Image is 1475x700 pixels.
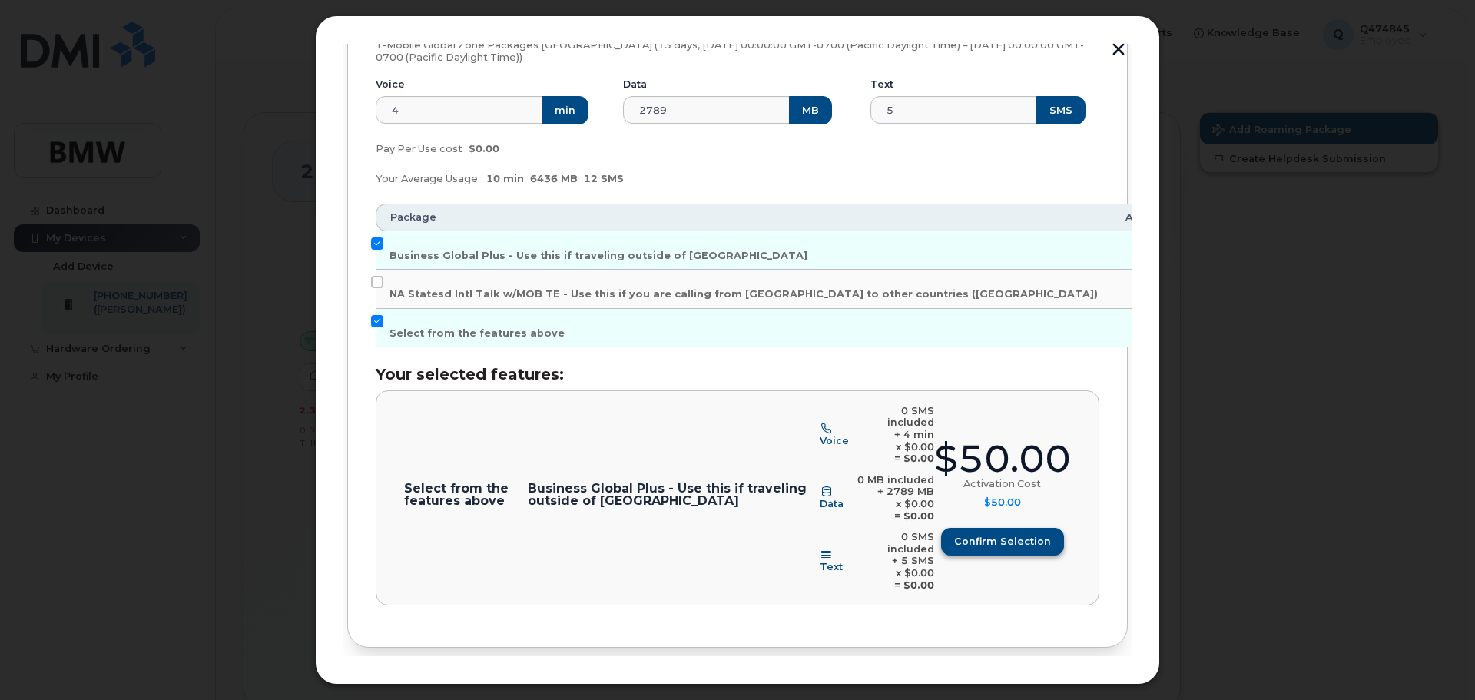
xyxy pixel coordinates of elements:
span: $0.00 = [894,498,934,522]
span: 6436 MB [530,173,578,184]
span: Pay Per Use cost [376,143,462,154]
button: MB [789,96,832,124]
p: T-Mobile Global Zone Packages [GEOGRAPHIC_DATA] (13 days, [DATE] 00:00:00 GMT-0700 (Pacific Dayli... [376,39,1099,63]
span: + 5 SMS x [892,555,934,579]
b: $0.00 [903,453,934,464]
div: $50.00 [934,440,1071,478]
span: + 2789 MB x [877,486,934,509]
span: 12 SMS [584,173,624,184]
summary: $50.00 [984,496,1021,509]
span: Voice [820,435,849,446]
span: Your Average Usage: [376,173,480,184]
div: 0 SMS included [856,531,934,555]
span: Text [820,561,843,572]
b: $0.00 [903,579,934,591]
div: 0 MB included [856,474,934,486]
input: Select from the features above [371,315,383,327]
button: min [542,96,588,124]
div: Activation Cost [963,478,1041,490]
span: $0.00 = [894,441,934,465]
span: Confirm selection [954,534,1051,549]
span: Select from the features above [389,327,565,339]
button: Confirm selection [941,528,1064,556]
input: Business Global Plus - Use this if traveling outside of [GEOGRAPHIC_DATA] [371,237,383,250]
span: NA Statesd Intl Talk w/MOB TE - Use this if you are calling from [GEOGRAPHIC_DATA] to other count... [389,288,1098,300]
label: Text [870,78,893,91]
b: $0.00 [903,510,934,522]
label: Data [623,78,647,91]
input: NA Statesd Intl Talk w/MOB TE - Use this if you are calling from [GEOGRAPHIC_DATA] to other count... [371,276,383,288]
span: Data [820,498,844,509]
p: Business Global Plus - Use this if traveling outside of [GEOGRAPHIC_DATA] [528,483,820,506]
button: SMS [1036,96,1086,124]
th: Amount [1112,204,1182,231]
span: Business Global Plus - Use this if traveling outside of [GEOGRAPHIC_DATA] [389,250,807,261]
p: Select from the features above [404,483,528,506]
th: Package [376,204,1112,231]
h3: Your selected features: [376,366,1099,383]
span: $0.00 [469,143,499,154]
label: Voice [376,78,405,91]
span: 10 min [486,173,524,184]
span: $0.00 = [894,567,934,591]
div: 0 SMS included [861,405,934,429]
iframe: Messenger Launcher [1408,633,1463,688]
span: + 4 min x [894,429,934,453]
